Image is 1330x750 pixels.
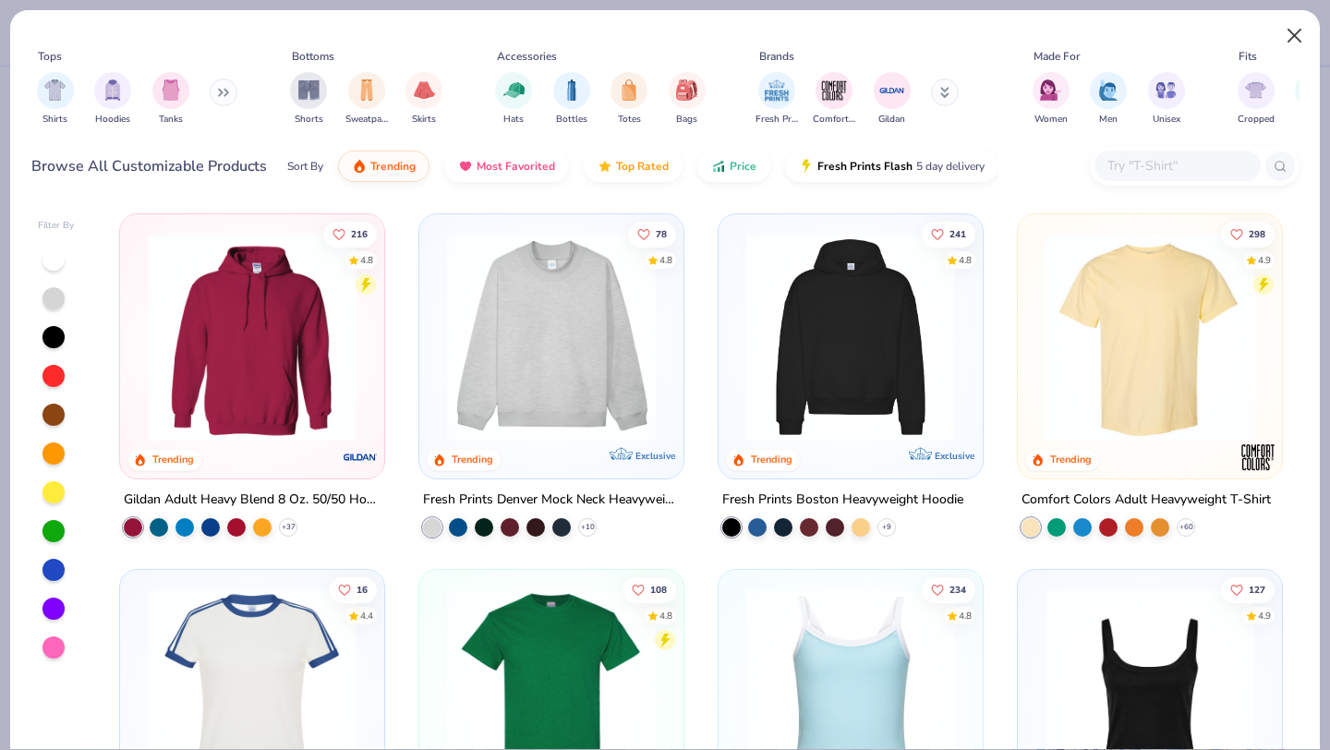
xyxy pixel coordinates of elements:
[611,72,647,127] button: filter button
[697,151,770,182] button: Price
[292,48,334,65] div: Bottoms
[357,79,377,101] img: Sweatpants Image
[1098,79,1118,101] img: Men Image
[1153,113,1180,127] span: Unisex
[338,151,429,182] button: Trending
[405,72,442,127] div: filter for Skirts
[95,113,130,127] span: Hoodies
[619,79,639,101] img: Totes Image
[874,72,911,127] div: filter for Gildan
[635,450,675,462] span: Exclusive
[737,233,964,442] img: 91acfc32-fd48-4d6b-bdad-a4c1a30ac3fc
[882,522,891,533] span: + 9
[345,113,388,127] span: Sweatpants
[916,156,985,177] span: 5 day delivery
[31,155,267,177] div: Browse All Customizable Products
[669,72,706,127] div: filter for Bags
[405,72,442,127] button: filter button
[813,72,855,127] div: filter for Comfort Colors
[1036,233,1263,442] img: 029b8af0-80e6-406f-9fdc-fdf898547912
[1148,72,1185,127] div: filter for Unisex
[730,159,756,174] span: Price
[290,72,327,127] button: filter button
[1238,113,1275,127] span: Cropped
[370,159,416,174] span: Trending
[1239,48,1257,65] div: Fits
[628,221,676,247] button: Like
[497,48,557,65] div: Accessories
[361,609,374,623] div: 4.4
[295,113,323,127] span: Shorts
[763,77,791,104] img: Fresh Prints Image
[44,79,66,101] img: Shirts Image
[963,233,1191,442] img: d4a37e75-5f2b-4aef-9a6e-23330c63bbc0
[1277,18,1312,54] button: Close
[618,113,641,127] span: Totes
[345,72,388,127] button: filter button
[785,151,998,182] button: Fresh Prints Flash5 day delivery
[324,221,378,247] button: Like
[38,48,62,65] div: Tops
[756,72,798,127] button: filter button
[495,72,532,127] button: filter button
[495,72,532,127] div: filter for Hats
[756,113,798,127] span: Fresh Prints
[298,79,320,101] img: Shorts Image
[1033,72,1070,127] div: filter for Women
[38,219,75,233] div: Filter By
[562,79,582,101] img: Bottles Image
[1221,221,1275,247] button: Like
[414,79,435,101] img: Skirts Image
[1179,522,1192,533] span: + 60
[669,72,706,127] button: filter button
[598,159,612,174] img: TopRated.gif
[438,233,665,442] img: f5d85501-0dbb-4ee4-b115-c08fa3845d83
[813,72,855,127] button: filter button
[37,72,74,127] div: filter for Shirts
[922,576,975,602] button: Like
[37,72,74,127] button: filter button
[357,585,369,594] span: 16
[282,522,296,533] span: + 37
[874,72,911,127] button: filter button
[676,79,696,101] img: Bags Image
[949,229,966,238] span: 241
[1034,48,1080,65] div: Made For
[1249,585,1265,594] span: 127
[152,72,189,127] button: filter button
[659,253,672,267] div: 4.8
[1090,72,1127,127] button: filter button
[799,159,814,174] img: flash.gif
[659,609,672,623] div: 4.8
[553,72,590,127] div: filter for Bottles
[361,253,374,267] div: 4.8
[676,113,697,127] span: Bags
[287,158,323,175] div: Sort By
[94,72,131,127] button: filter button
[623,576,676,602] button: Like
[1258,609,1271,623] div: 4.9
[477,159,555,174] span: Most Favorited
[94,72,131,127] div: filter for Hoodies
[290,72,327,127] div: filter for Shorts
[342,439,379,476] img: Gildan logo
[756,72,798,127] div: filter for Fresh Prints
[1040,79,1061,101] img: Women Image
[616,159,669,174] span: Top Rated
[330,576,378,602] button: Like
[1238,72,1275,127] button: filter button
[503,79,525,101] img: Hats Image
[959,253,972,267] div: 4.8
[152,72,189,127] div: filter for Tanks
[139,233,366,442] img: 01756b78-01f6-4cc6-8d8a-3c30c1a0c8ac
[1258,253,1271,267] div: 4.9
[352,229,369,238] span: 216
[820,77,848,104] img: Comfort Colors Image
[444,151,569,182] button: Most Favorited
[423,489,680,512] div: Fresh Prints Denver Mock Neck Heavyweight Sweatshirt
[584,151,683,182] button: Top Rated
[159,113,183,127] span: Tanks
[1239,439,1276,476] img: Comfort Colors logo
[124,489,381,512] div: Gildan Adult Heavy Blend 8 Oz. 50/50 Hooded Sweatshirt
[1245,79,1266,101] img: Cropped Image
